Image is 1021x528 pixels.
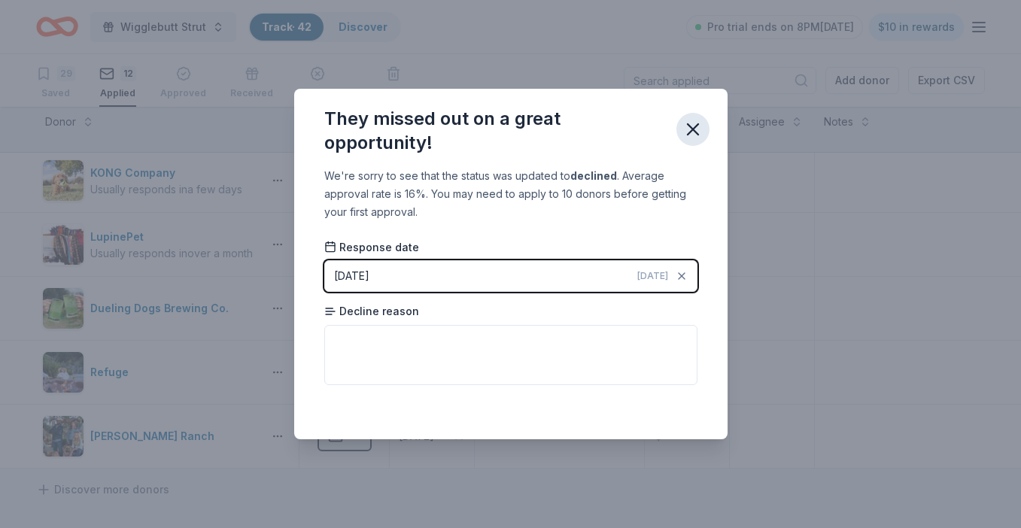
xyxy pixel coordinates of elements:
[324,107,664,155] div: They missed out on a great opportunity!
[334,267,369,285] div: [DATE]
[324,167,697,221] div: We're sorry to see that the status was updated to . Average approval rate is 16%. You may need to...
[324,260,697,292] button: [DATE][DATE]
[324,304,419,319] span: Decline reason
[637,270,668,282] span: [DATE]
[324,240,419,255] span: Response date
[570,169,617,182] b: declined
